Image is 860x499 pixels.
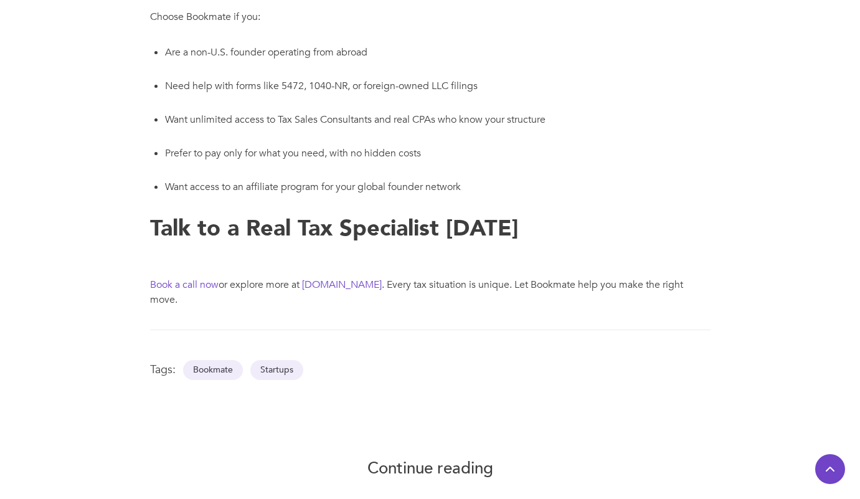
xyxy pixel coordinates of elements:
p: Choose Bookmate if you: ‍ [150,9,711,39]
a: Bookmate [183,360,243,380]
li: Are a non-U.S. founder operating from abroad ‍ [165,43,711,77]
p: ‍ [150,311,711,326]
a: Startups [250,360,303,380]
strong: Talk to a Real Tax Specialist [DATE] [150,213,519,244]
a: Book a call now [150,278,219,292]
p: or explore more at . Every tax situation is unique. Let Bookmate help you make the right move. [150,277,711,307]
div: Tags: [150,361,176,379]
li: Need help with forms like 5472, 1040-NR, or foreign-owned LLC filings ‍ [165,77,711,110]
a: [DOMAIN_NAME] [302,278,382,292]
h3: Continue reading [367,455,493,482]
li: Want access to an affiliate program for your global founder network ‍ [165,178,711,211]
li: Prefer to pay only for what you need, with no hidden costs ‍ [165,144,711,178]
li: Want unlimited access to Tax Sales Consultants and real CPAs who know your structure ‍ [165,110,711,144]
